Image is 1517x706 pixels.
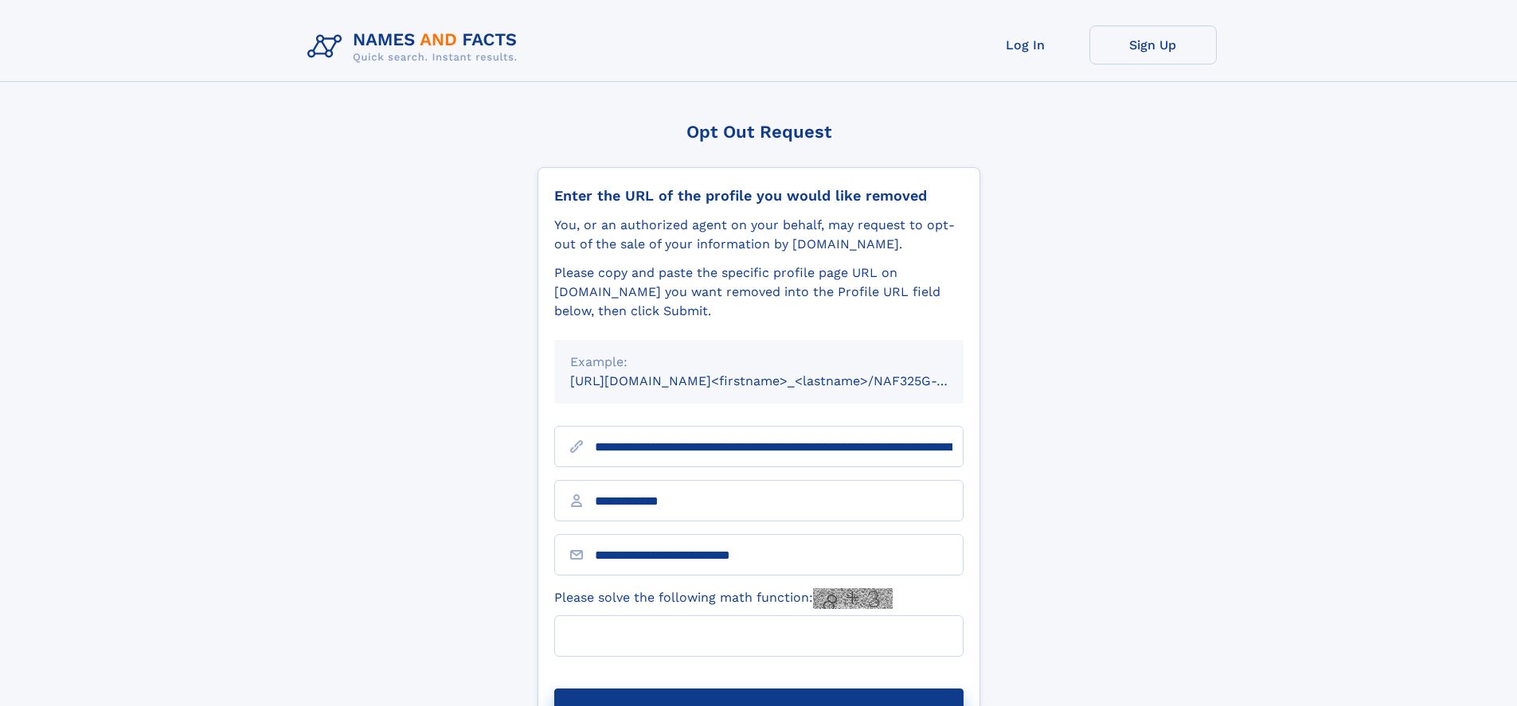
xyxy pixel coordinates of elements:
[554,187,964,205] div: Enter the URL of the profile you would like removed
[962,25,1089,64] a: Log In
[1089,25,1217,64] a: Sign Up
[301,25,530,68] img: Logo Names and Facts
[538,122,980,142] div: Opt Out Request
[554,263,964,321] div: Please copy and paste the specific profile page URL on [DOMAIN_NAME] you want removed into the Pr...
[554,588,893,609] label: Please solve the following math function:
[554,216,964,254] div: You, or an authorized agent on your behalf, may request to opt-out of the sale of your informatio...
[570,353,948,372] div: Example:
[570,373,994,388] small: [URL][DOMAIN_NAME]<firstname>_<lastname>/NAF325G-xxxxxxxx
